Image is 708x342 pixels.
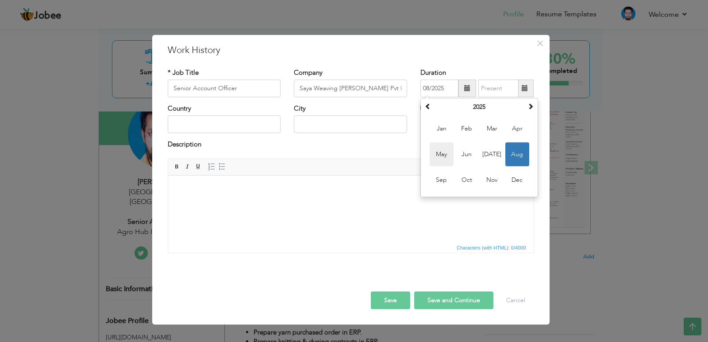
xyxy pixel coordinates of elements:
label: Description [168,140,201,149]
button: Save and Continue [414,292,493,309]
span: Mar [480,117,504,141]
label: Duration [420,68,446,77]
a: Italic [183,162,192,172]
label: Country [168,104,191,113]
span: Nov [480,168,504,192]
th: Select Year [433,100,525,114]
label: * Job Title [168,68,199,77]
input: Present [478,80,519,97]
a: Bold [172,162,182,172]
span: Jan [430,117,454,141]
a: Insert/Remove Numbered List [207,162,216,172]
button: Save [371,292,410,309]
span: Feb [455,117,479,141]
div: Statistics [455,244,529,252]
span: Characters (with HTML): 0/4000 [455,244,528,252]
button: Close [533,36,547,50]
label: City [294,104,306,113]
span: May [430,142,454,166]
span: × [536,35,544,51]
button: Cancel [497,292,534,309]
iframe: Rich Text Editor, workEditor [168,176,534,242]
span: Next Year [527,103,534,109]
h3: Work History [168,43,534,57]
a: Insert/Remove Bulleted List [217,162,227,172]
a: Underline [193,162,203,172]
span: Sep [430,168,454,192]
span: [DATE] [480,142,504,166]
span: Previous Year [425,103,431,109]
input: From [420,80,458,97]
span: Oct [455,168,479,192]
label: Company [294,68,323,77]
span: Aug [505,142,529,166]
span: Jun [455,142,479,166]
span: Dec [505,168,529,192]
span: Apr [505,117,529,141]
